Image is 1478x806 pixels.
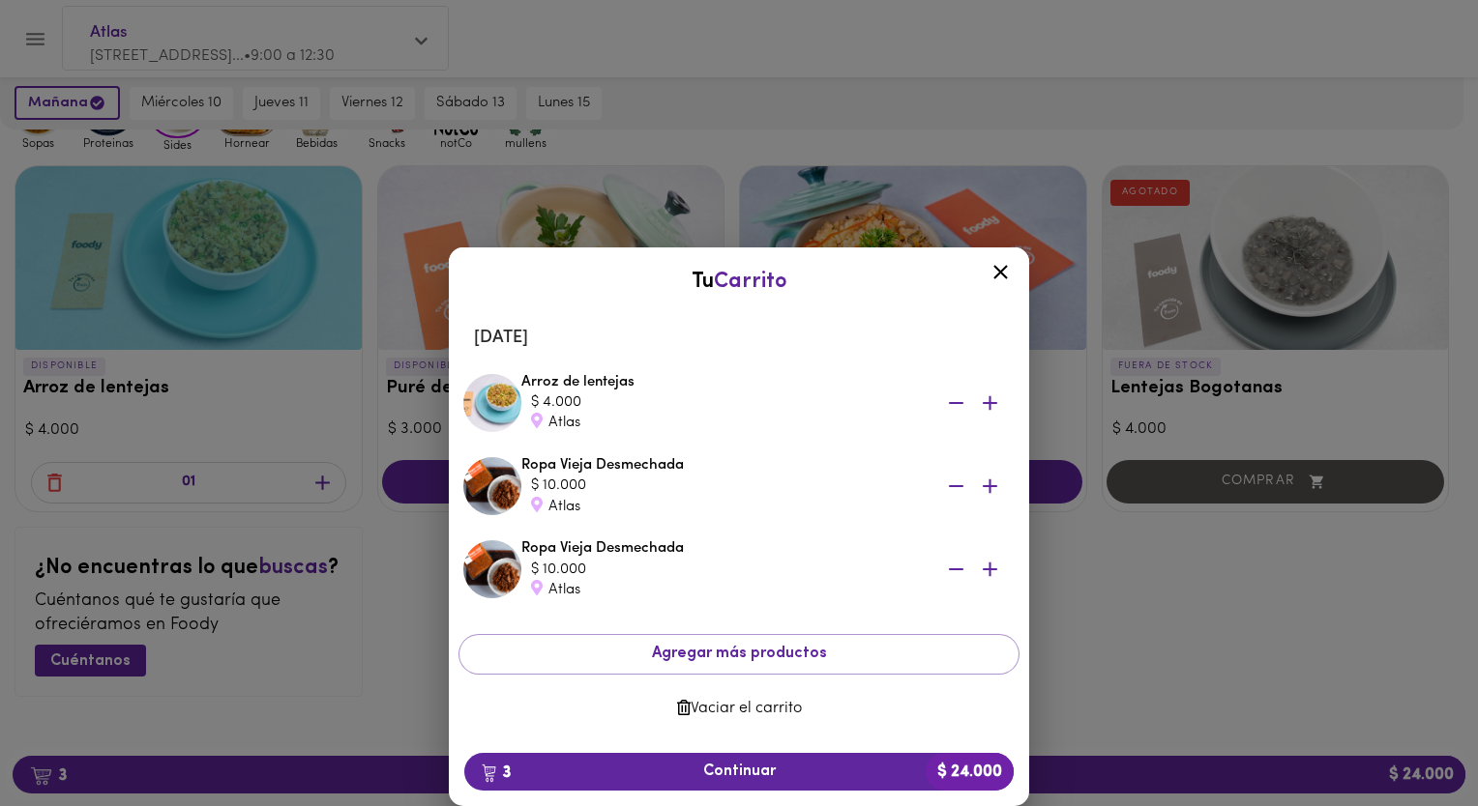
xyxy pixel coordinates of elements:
img: Arroz de lentejas [463,374,521,432]
img: cart.png [482,763,496,783]
div: $ 10.000 [531,475,918,496]
li: [DATE] [458,315,1020,361]
button: Vaciar el carrito [458,690,1020,728]
iframe: Messagebird Livechat Widget [1366,694,1459,787]
b: 3 [470,760,522,785]
img: Ropa Vieja Desmechada [463,540,521,598]
b: $ 24.000 [926,753,1014,791]
div: Atlas [531,413,918,433]
div: $ 4.000 [531,392,918,413]
span: Carrito [714,271,787,293]
button: Agregar más productos [458,634,1020,674]
span: Continuar [480,763,998,781]
div: Atlas [531,580,918,600]
div: Arroz de lentejas [521,372,1015,434]
div: Ropa Vieja Desmechada [521,455,1015,517]
button: 3Continuar$ 24.000 [464,753,1014,791]
div: Ropa Vieja Desmechada [521,538,1015,600]
span: Vaciar el carrito [474,700,1004,718]
div: $ 10.000 [531,560,918,580]
div: Atlas [531,497,918,517]
img: Ropa Vieja Desmechada [463,457,521,515]
div: Tu [468,267,1010,297]
span: Agregar más productos [475,645,1003,663]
